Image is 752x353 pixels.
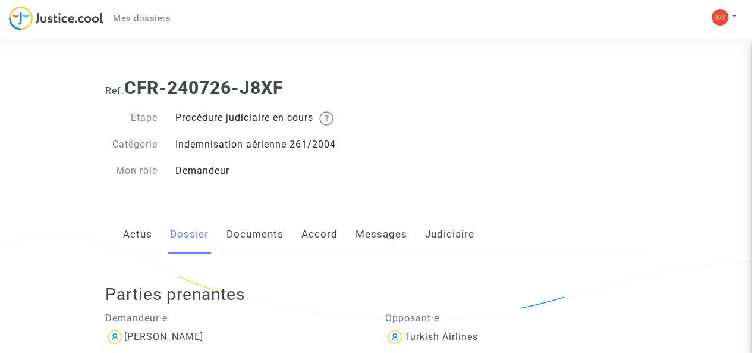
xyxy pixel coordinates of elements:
div: Demandeur [166,164,376,178]
div: Indemnisation aérienne 261/2004 [166,138,376,152]
span: Mes dossiers [113,13,171,24]
img: icon-user.svg [105,327,124,346]
h2: Parties prenantes [105,284,656,305]
span: Ref. [105,85,124,96]
div: Turkish Airlines [404,331,478,342]
p: Demandeur·e [105,311,367,326]
div: Etape [96,111,166,126]
img: jc-logo.svg [9,6,103,30]
div: [PERSON_NAME] [124,331,203,342]
b: CFR-240726-J8XF [124,77,283,98]
a: Mes dossiers [103,10,180,27]
img: help.svg [319,111,333,126]
a: Judiciaire [425,215,474,254]
img: icon-user.svg [385,327,404,346]
img: dcea456b80f96820fd5c17dc46d5df12 [712,9,728,26]
a: Documents [226,215,284,254]
a: Dossier [170,215,209,254]
a: Actus [123,215,152,254]
div: Mon rôle [96,164,166,178]
div: Catégorie [96,138,166,152]
div: Procédure judiciaire en cours [166,111,376,126]
a: Accord [301,215,338,254]
a: Messages [355,215,407,254]
p: Opposant·e [385,311,647,326]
